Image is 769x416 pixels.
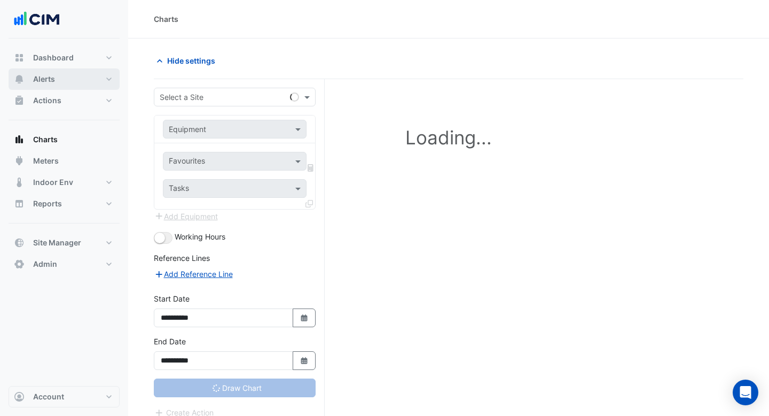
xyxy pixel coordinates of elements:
[9,47,120,68] button: Dashboard
[33,237,81,248] span: Site Manager
[14,52,25,63] app-icon: Dashboard
[9,232,120,253] button: Site Manager
[733,380,758,405] div: Open Intercom Messenger
[9,68,120,90] button: Alerts
[9,193,120,214] button: Reports
[167,55,215,66] span: Hide settings
[33,134,58,145] span: Charts
[33,391,64,402] span: Account
[167,182,189,196] div: Tasks
[14,237,25,248] app-icon: Site Manager
[9,386,120,407] button: Account
[154,336,186,347] label: End Date
[177,126,720,149] h1: Loading...
[305,199,313,208] span: Clone Favourites and Tasks from this Equipment to other Equipment
[306,163,316,172] span: Choose Function
[13,9,61,30] img: Company Logo
[9,253,120,275] button: Admin
[14,134,25,145] app-icon: Charts
[33,259,57,269] span: Admin
[33,198,62,209] span: Reports
[9,129,120,150] button: Charts
[167,155,205,169] div: Favourites
[300,313,309,322] fa-icon: Select Date
[14,95,25,106] app-icon: Actions
[154,293,190,304] label: Start Date
[9,150,120,172] button: Meters
[300,356,309,365] fa-icon: Select Date
[154,407,214,416] app-escalated-ticket-create-button: Please wait for charts to finish loading
[175,232,225,241] span: Working Hours
[14,198,25,209] app-icon: Reports
[14,259,25,269] app-icon: Admin
[33,95,61,106] span: Actions
[33,177,73,188] span: Indoor Env
[9,90,120,111] button: Actions
[33,52,74,63] span: Dashboard
[33,74,55,84] span: Alerts
[154,268,233,280] button: Add Reference Line
[14,156,25,166] app-icon: Meters
[33,156,59,166] span: Meters
[14,177,25,188] app-icon: Indoor Env
[9,172,120,193] button: Indoor Env
[154,13,178,25] div: Charts
[154,252,210,264] label: Reference Lines
[154,51,222,70] button: Hide settings
[14,74,25,84] app-icon: Alerts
